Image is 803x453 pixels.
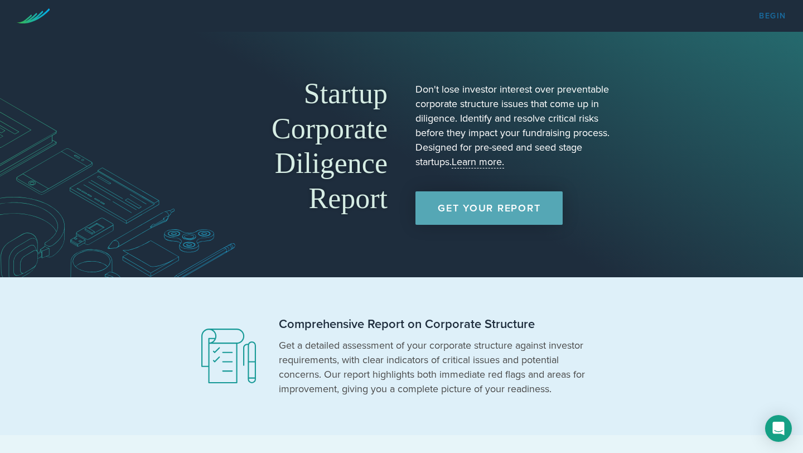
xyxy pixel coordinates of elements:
a: Learn more. [452,156,504,168]
a: Begin [759,12,786,20]
p: Get a detailed assessment of your corporate structure against investor requirements, with clear i... [279,338,591,396]
p: Don't lose investor interest over preventable corporate structure issues that come up in diligenc... [415,82,613,169]
h2: Comprehensive Report on Corporate Structure [279,316,591,332]
a: Get Your Report [415,191,563,225]
div: Open Intercom Messenger [765,415,792,442]
h1: Startup Corporate Diligence Report [190,76,388,216]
